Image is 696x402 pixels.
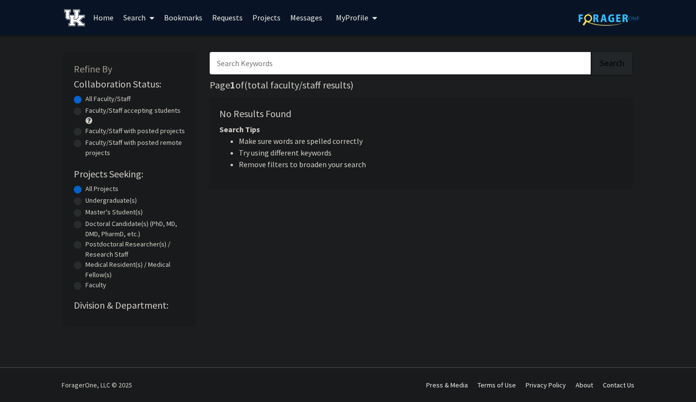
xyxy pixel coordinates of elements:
[285,0,327,35] a: Messages
[85,94,131,104] label: All Faculty/Staff
[478,381,516,389] a: Terms of Use
[230,79,235,91] span: 1
[239,135,622,147] li: Make sure words are spelled correctly
[592,52,632,74] button: Search
[159,0,207,35] a: Bookmarks
[579,11,639,26] img: ForagerOne Logo
[85,280,106,290] label: Faculty
[85,219,185,239] label: Doctoral Candidate(s) (PhD, MD, DMD, PharmD, etc.)
[210,197,632,220] nav: Page navigation
[74,168,185,180] h2: Projects Seeking:
[426,381,468,389] a: Press & Media
[85,207,143,217] label: Master's Student(s)
[85,138,185,158] label: Faculty/Staff with posted remote projects
[62,368,132,402] div: ForagerOne, LLC © 2025
[85,105,181,116] label: Faculty/Staff accepting students
[85,195,137,206] label: Undergraduate(s)
[74,63,112,75] span: Refine By
[74,78,185,90] h2: Collaboration Status:
[74,299,185,311] h2: Division & Department:
[526,381,566,389] a: Privacy Policy
[239,158,622,170] li: Remove filters to broaden your search
[219,108,622,120] h5: No Results Found
[85,184,118,194] label: All Projects
[336,13,368,22] span: My Profile
[239,147,622,158] li: Try using different keywords
[85,126,185,136] label: Faculty/Staff with posted projects
[210,79,632,91] h1: Page of ( total faculty/staff results)
[85,260,185,280] label: Medical Resident(s) / Medical Fellow(s)
[603,381,634,389] a: Contact Us
[576,381,593,389] a: About
[210,52,591,74] input: Search Keywords
[88,0,118,35] a: Home
[248,0,285,35] a: Projects
[118,0,159,35] a: Search
[207,0,248,35] a: Requests
[85,239,185,260] label: Postdoctoral Researcher(s) / Research Staff
[219,124,260,134] span: Search Tips
[64,9,85,26] img: University of Kentucky Logo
